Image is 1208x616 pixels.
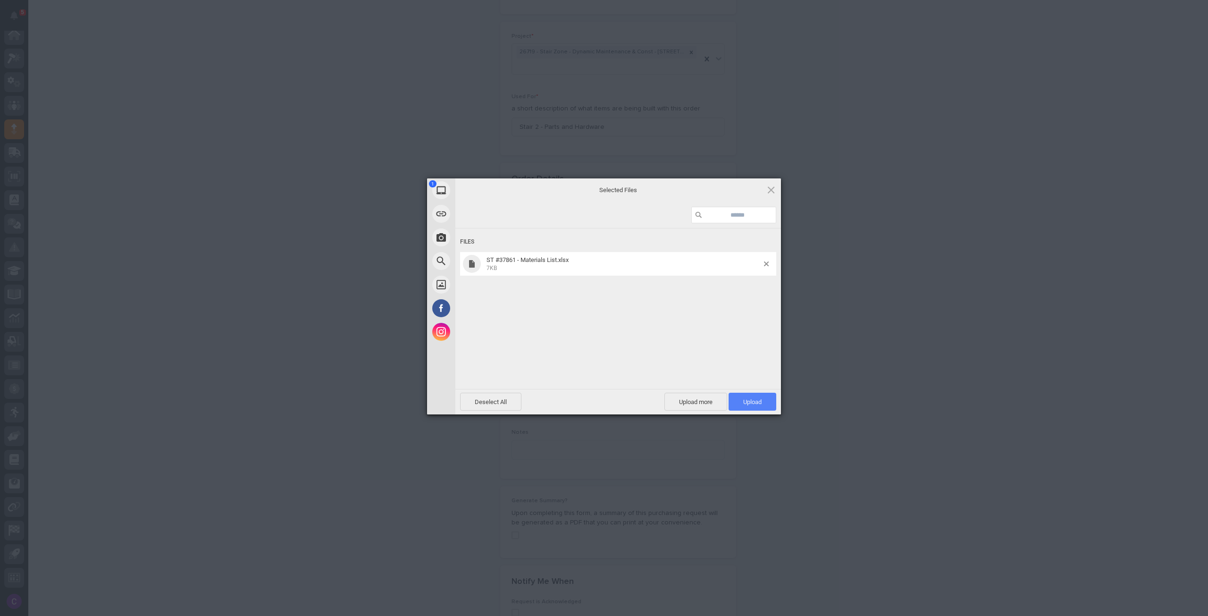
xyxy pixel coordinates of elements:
[427,226,540,249] div: Take Photo
[524,186,713,194] span: Selected Files
[729,393,776,411] span: Upload
[743,398,762,405] span: Upload
[487,256,569,263] span: ST #37861 - Materials List.xlsx
[427,273,540,296] div: Unsplash
[427,202,540,226] div: Link (URL)
[766,185,776,195] span: Click here or hit ESC to close picker
[427,249,540,273] div: Web Search
[664,393,727,411] span: Upload more
[487,265,497,271] span: 7KB
[484,256,764,272] span: ST #37861 - Materials List.xlsx
[429,180,436,187] span: 1
[427,320,540,344] div: Instagram
[427,178,540,202] div: My Device
[460,393,521,411] span: Deselect All
[460,233,776,251] div: Files
[427,296,540,320] div: Facebook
